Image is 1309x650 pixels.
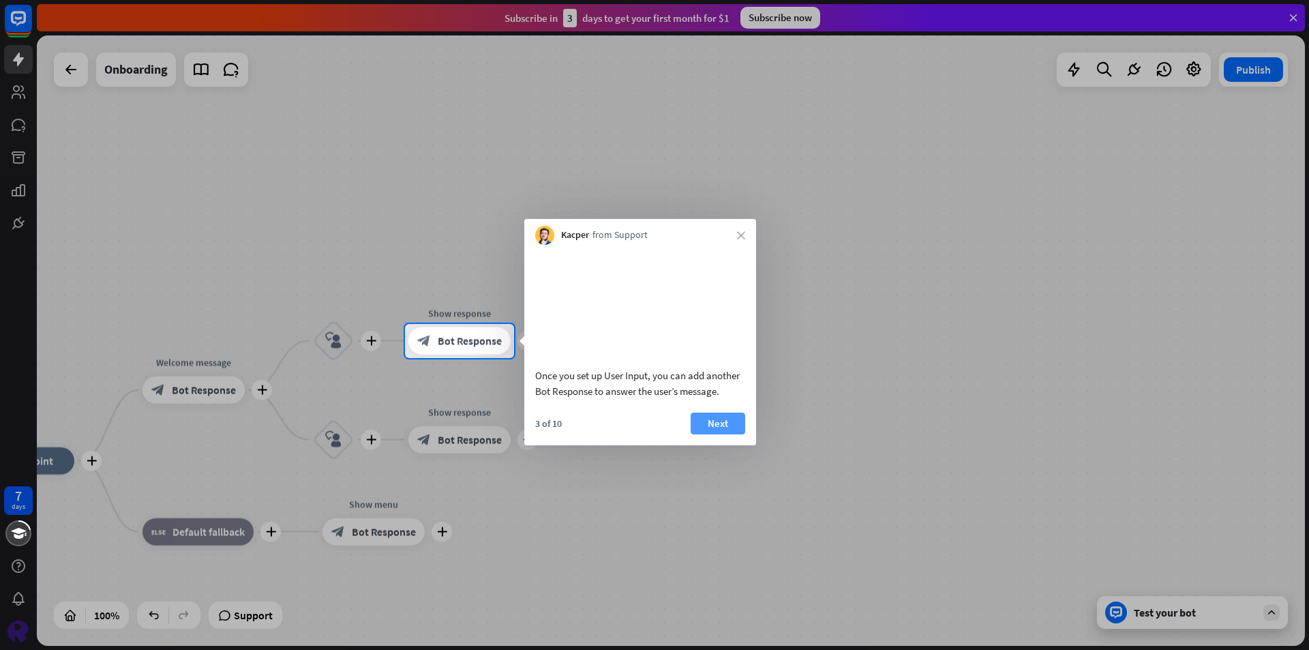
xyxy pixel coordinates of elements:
i: close [737,231,745,239]
i: block_bot_response [417,334,431,348]
span: from Support [592,228,648,242]
button: Open LiveChat chat widget [11,5,52,46]
button: Next [691,413,745,434]
div: Once you set up User Input, you can add another Bot Response to answer the user’s message. [535,368,745,399]
div: 3 of 10 [535,417,562,430]
span: Kacper [561,228,589,242]
span: Bot Response [438,334,502,348]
